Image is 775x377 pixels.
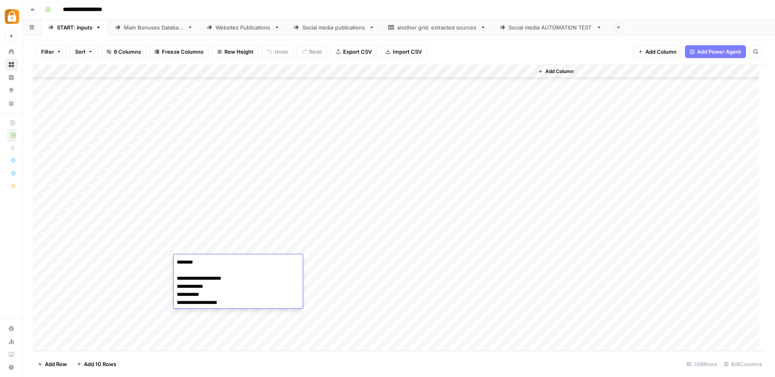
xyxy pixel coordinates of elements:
[5,348,18,361] a: Learning Hub
[685,45,746,58] button: Add Power Agent
[124,23,184,31] div: Main Bonuses Database
[645,48,677,56] span: Add Column
[41,19,108,36] a: START: inputs
[302,23,366,31] div: Social media publications
[84,360,116,368] span: Add 10 Rows
[5,6,18,27] button: Workspace: Adzz
[380,45,427,58] button: Import CSV
[393,48,422,56] span: Import CSV
[5,322,18,335] a: Settings
[200,19,287,36] a: Websites Publications
[5,97,18,110] a: Your Data
[5,71,18,84] a: Insights
[114,48,141,56] span: 8 Columns
[57,23,92,31] div: START: inputs
[216,23,271,31] div: Websites Publications
[535,66,577,77] button: Add Column
[101,45,146,58] button: 8 Columns
[509,23,593,31] div: Social media AUTOMATION TEST
[149,45,209,58] button: Freeze Columns
[381,19,493,36] a: another grid: extracted sources
[5,58,18,71] a: Browse
[224,48,253,56] span: Row Height
[262,45,293,58] button: Undo
[5,335,18,348] a: Usage
[331,45,377,58] button: Export CSV
[633,45,682,58] button: Add Column
[274,48,288,56] span: Undo
[397,23,477,31] div: another grid: extracted sources
[5,9,19,24] img: Adzz Logo
[5,84,18,97] a: Opportunities
[697,48,741,56] span: Add Power Agent
[5,361,18,374] button: Help + Support
[212,45,259,58] button: Row Height
[75,48,86,56] span: Sort
[545,68,574,75] span: Add Column
[70,45,98,58] button: Sort
[36,45,67,58] button: Filter
[297,45,327,58] button: Redo
[162,48,203,56] span: Freeze Columns
[683,358,721,371] div: 269 Rows
[287,19,381,36] a: Social media publications
[45,360,67,368] span: Add Row
[493,19,609,36] a: Social media AUTOMATION TEST
[33,358,72,371] button: Add Row
[41,48,54,56] span: Filter
[72,358,121,371] button: Add 10 Rows
[343,48,372,56] span: Export CSV
[309,48,322,56] span: Redo
[5,45,18,58] a: Home
[108,19,200,36] a: Main Bonuses Database
[721,358,765,371] div: 8/8 Columns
